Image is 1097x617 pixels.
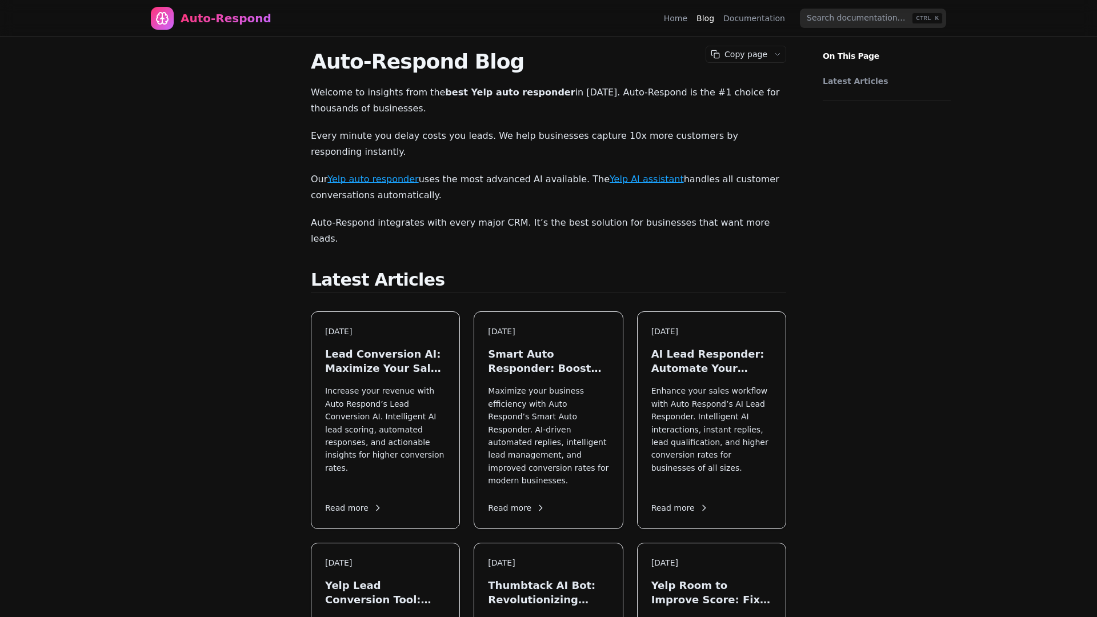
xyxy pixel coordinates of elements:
[488,347,608,375] h3: Smart Auto Responder: Boost Your Lead Engagement in [DATE]
[637,311,786,529] a: [DATE]AI Lead Responder: Automate Your Sales in [DATE]Enhance your sales workflow with Auto Respo...
[664,13,687,24] a: Home
[651,384,772,487] p: Enhance your sales workflow with Auto Respond’s AI Lead Responder. Intelligent AI interactions, i...
[488,578,608,607] h3: Thumbtack AI Bot: Revolutionizing Lead Generation
[488,326,608,338] div: [DATE]
[651,557,772,569] div: [DATE]
[325,384,446,487] p: Increase your revenue with Auto Respond’s Lead Conversion AI. Intelligent AI lead scoring, automa...
[311,311,460,529] a: [DATE]Lead Conversion AI: Maximize Your Sales in [DATE]Increase your revenue with Auto Respond’s ...
[151,7,271,30] a: Home page
[325,347,446,375] h3: Lead Conversion AI: Maximize Your Sales in [DATE]
[325,578,446,607] h3: Yelp Lead Conversion Tool: Maximize Local Leads in [DATE]
[706,46,770,62] button: Copy page
[814,37,960,62] p: On This Page
[474,311,623,529] a: [DATE]Smart Auto Responder: Boost Your Lead Engagement in [DATE]Maximize your business efficiency...
[488,557,608,569] div: [DATE]
[800,9,946,28] input: Search documentation…
[311,270,786,293] h2: Latest Articles
[651,578,772,607] h3: Yelp Room to Improve Score: Fix Your Response Quality Instantly
[610,174,684,185] a: Yelp AI assistant
[445,87,575,98] strong: best Yelp auto responder
[325,557,446,569] div: [DATE]
[651,326,772,338] div: [DATE]
[651,502,708,514] span: Read more
[696,13,714,24] a: Blog
[327,174,418,185] a: Yelp auto responder
[311,50,786,73] h1: Auto-Respond Blog
[325,326,446,338] div: [DATE]
[181,10,271,26] div: Auto-Respond
[311,215,786,247] p: Auto-Respond integrates with every major CRM. It’s the best solution for businesses that want mor...
[723,13,785,24] a: Documentation
[651,347,772,375] h3: AI Lead Responder: Automate Your Sales in [DATE]
[325,502,382,514] span: Read more
[311,85,786,117] p: Welcome to insights from the in [DATE]. Auto-Respond is the #1 choice for thousands of businesses.
[488,502,545,514] span: Read more
[311,128,786,160] p: Every minute you delay costs you leads. We help businesses capture 10x more customers by respondi...
[823,75,945,87] a: Latest Articles
[488,384,608,487] p: Maximize your business efficiency with Auto Respond’s Smart Auto Responder. AI-driven automated r...
[311,171,786,203] p: Our uses the most advanced AI available. The handles all customer conversations automatically.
